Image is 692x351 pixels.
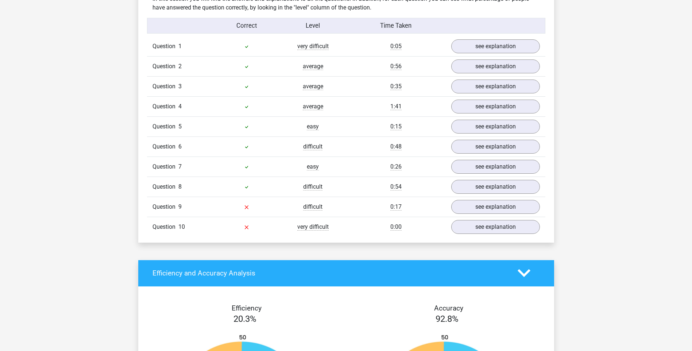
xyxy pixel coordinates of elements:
[390,123,402,130] span: 0:15
[390,203,402,211] span: 0:17
[303,183,322,190] span: difficult
[303,203,322,211] span: difficult
[178,123,182,130] span: 5
[451,180,540,194] a: see explanation
[152,122,178,131] span: Question
[303,103,323,110] span: average
[436,314,459,324] span: 92.8%
[297,43,329,50] span: very difficult
[451,100,540,113] a: see explanation
[152,142,178,151] span: Question
[152,223,178,231] span: Question
[451,200,540,214] a: see explanation
[307,123,319,130] span: easy
[390,183,402,190] span: 0:54
[355,304,543,312] h4: Accuracy
[178,103,182,110] span: 4
[152,304,341,312] h4: Efficiency
[307,163,319,170] span: easy
[152,82,178,91] span: Question
[178,203,182,210] span: 9
[451,80,540,93] a: see explanation
[390,143,402,150] span: 0:48
[152,182,178,191] span: Question
[152,42,178,51] span: Question
[152,102,178,111] span: Question
[390,83,402,90] span: 0:35
[451,140,540,154] a: see explanation
[390,223,402,231] span: 0:00
[346,21,445,30] div: Time Taken
[390,103,402,110] span: 1:41
[451,59,540,73] a: see explanation
[390,63,402,70] span: 0:56
[303,83,323,90] span: average
[451,39,540,53] a: see explanation
[213,21,280,30] div: Correct
[280,21,346,30] div: Level
[178,83,182,90] span: 3
[303,143,322,150] span: difficult
[233,314,256,324] span: 20.3%
[152,62,178,71] span: Question
[178,223,185,230] span: 10
[178,143,182,150] span: 6
[390,163,402,170] span: 0:26
[303,63,323,70] span: average
[152,202,178,211] span: Question
[390,43,402,50] span: 0:05
[178,63,182,70] span: 2
[451,220,540,234] a: see explanation
[451,120,540,134] a: see explanation
[451,160,540,174] a: see explanation
[178,163,182,170] span: 7
[152,269,507,277] h4: Efficiency and Accuracy Analysis
[297,223,329,231] span: very difficult
[178,43,182,50] span: 1
[178,183,182,190] span: 8
[152,162,178,171] span: Question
